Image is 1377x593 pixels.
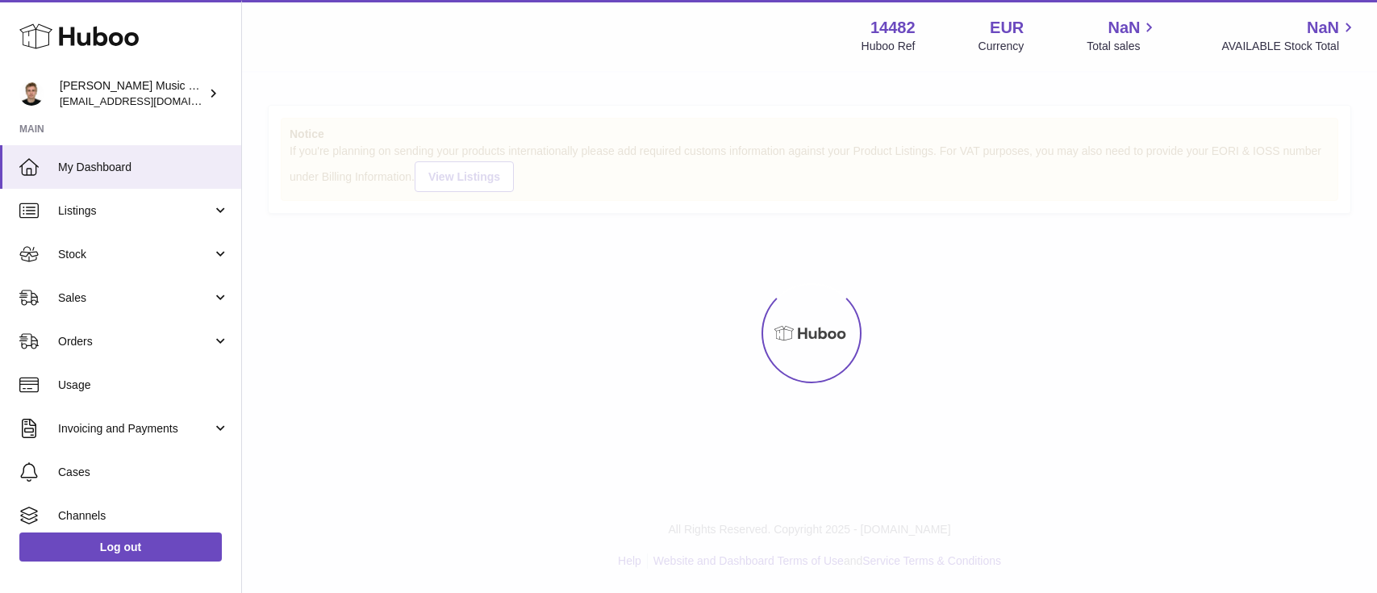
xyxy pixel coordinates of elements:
[862,39,916,54] div: Huboo Ref
[58,160,229,175] span: My Dashboard
[19,81,44,106] img: internalAdmin-14482@internal.huboo.com
[990,17,1024,39] strong: EUR
[58,378,229,393] span: Usage
[58,290,212,306] span: Sales
[1307,17,1339,39] span: NaN
[58,247,212,262] span: Stock
[58,508,229,524] span: Channels
[58,421,212,436] span: Invoicing and Payments
[1221,39,1358,54] span: AVAILABLE Stock Total
[19,532,222,562] a: Log out
[1087,17,1158,54] a: NaN Total sales
[1108,17,1140,39] span: NaN
[870,17,916,39] strong: 14482
[58,465,229,480] span: Cases
[58,203,212,219] span: Listings
[60,78,205,109] div: [PERSON_NAME] Music & Media Publishing - FZCO
[979,39,1024,54] div: Currency
[1087,39,1158,54] span: Total sales
[60,94,237,107] span: [EMAIL_ADDRESS][DOMAIN_NAME]
[58,334,212,349] span: Orders
[1221,17,1358,54] a: NaN AVAILABLE Stock Total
